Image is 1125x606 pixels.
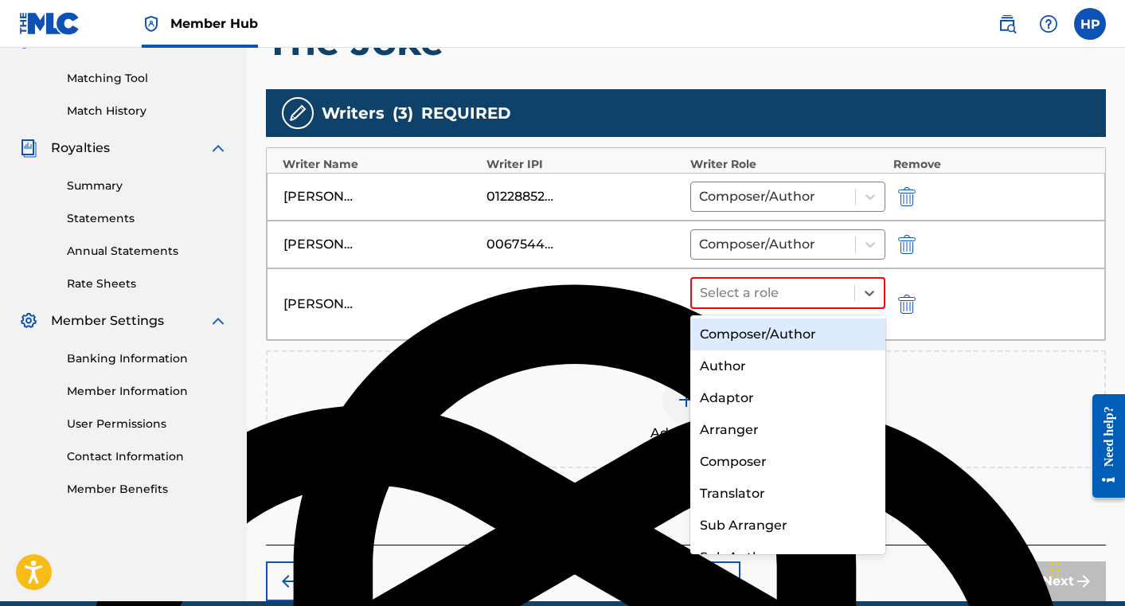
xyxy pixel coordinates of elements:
[690,319,885,350] div: Composer/Author
[142,14,161,33] img: Top Rightsholder
[67,448,228,465] a: Contact Information
[690,414,885,446] div: Arranger
[898,187,916,206] img: 12a2ab48e56ec057fbd8.svg
[67,70,228,87] a: Matching Tool
[19,12,80,35] img: MLC Logo
[288,104,307,123] img: writers
[690,446,885,478] div: Composer
[393,101,413,125] span: ( 3 )
[1050,545,1060,593] div: Drag
[1074,8,1106,40] div: User Menu
[67,210,228,227] a: Statements
[1045,530,1125,606] iframe: Chat Widget
[19,311,38,330] img: Member Settings
[67,178,228,194] a: Summary
[170,14,258,33] span: Member Hub
[67,276,228,292] a: Rate Sheets
[209,311,228,330] img: expand
[51,139,110,158] span: Royalties
[67,103,228,119] a: Match History
[322,101,385,125] span: Writers
[421,101,511,125] span: REQUIRED
[1033,8,1064,40] div: Help
[209,139,228,158] img: expand
[283,156,479,173] div: Writer Name
[19,139,38,158] img: Royalties
[690,478,885,510] div: Translator
[998,14,1017,33] img: search
[67,243,228,260] a: Annual Statements
[893,156,1089,173] div: Remove
[486,156,682,173] div: Writer IPI
[51,311,164,330] span: Member Settings
[1039,14,1058,33] img: help
[690,541,885,573] div: Sub Author
[67,416,228,432] a: User Permissions
[67,350,228,367] a: Banking Information
[690,382,885,414] div: Adaptor
[991,8,1023,40] a: Public Search
[690,156,886,173] div: Writer Role
[67,481,228,498] a: Member Benefits
[690,350,885,382] div: Author
[1080,381,1125,510] iframe: Resource Center
[67,383,228,400] a: Member Information
[690,510,885,541] div: Sub Arranger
